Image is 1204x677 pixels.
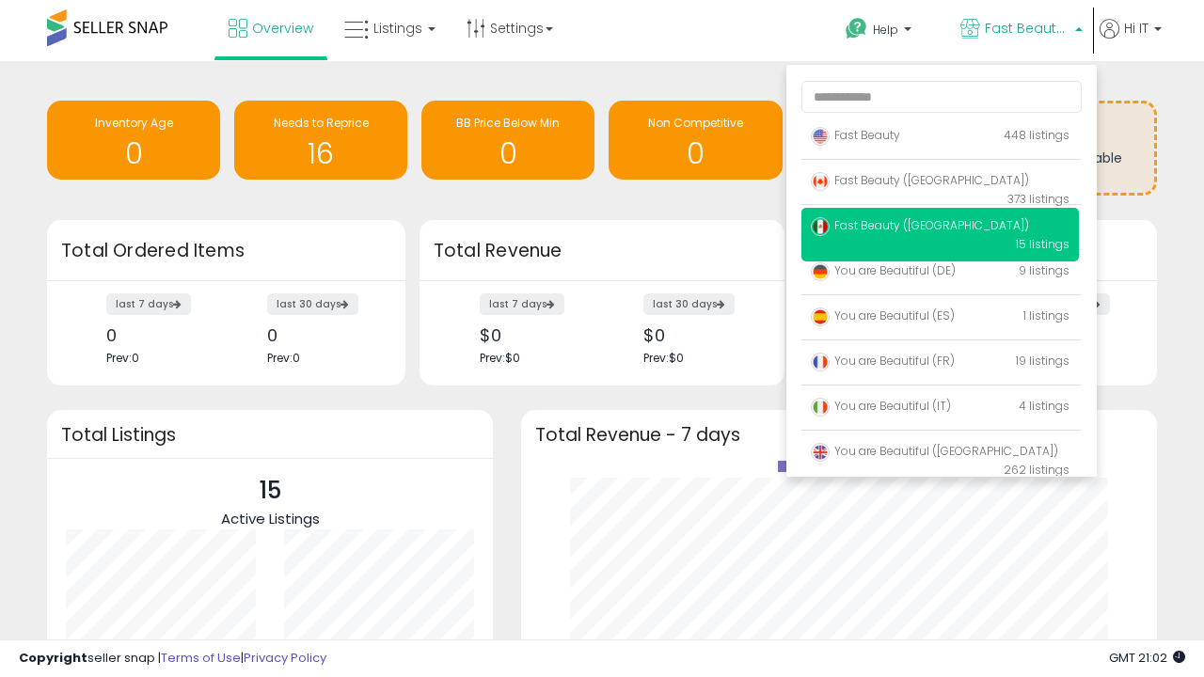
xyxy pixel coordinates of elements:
h3: Total Listings [61,428,479,442]
a: Terms of Use [161,649,241,667]
span: BB Price Below Min [456,115,560,131]
div: 0 [106,325,212,345]
span: Listings [373,19,422,38]
span: Help [873,22,898,38]
span: Fast Beauty [811,127,900,143]
img: germany.png [811,262,830,281]
a: Non Competitive 0 [609,101,782,180]
div: $0 [643,325,752,345]
strong: Copyright [19,649,87,667]
label: last 7 days [480,293,564,315]
span: 19 listings [1016,353,1069,369]
span: Prev: $0 [480,350,520,366]
span: Prev: 0 [267,350,300,366]
span: You are Beautiful (FR) [811,353,955,369]
span: 2025-08-16 21:02 GMT [1109,649,1185,667]
img: italy.png [811,398,830,417]
span: Non Competitive [648,115,743,131]
h3: Total Ordered Items [61,238,391,264]
a: Needs to Reprice 16 [234,101,407,180]
span: 448 listings [1004,127,1069,143]
div: $0 [480,325,588,345]
img: mexico.png [811,217,830,236]
span: You are Beautiful (DE) [811,262,956,278]
h3: Total Revenue - 7 days [535,428,1143,442]
h1: 0 [431,138,585,169]
a: Hi IT [1100,19,1162,61]
span: You are Beautiful ([GEOGRAPHIC_DATA]) [811,443,1058,459]
span: Overview [252,19,313,38]
img: spain.png [811,307,830,326]
span: You are Beautiful (IT) [811,398,951,414]
img: usa.png [811,127,830,146]
i: Get Help [845,17,868,40]
a: BB Price Below Min 0 [421,101,594,180]
span: 15 listings [1016,236,1069,252]
span: Fast Beauty ([GEOGRAPHIC_DATA]) [811,217,1029,233]
h3: Total Revenue [434,238,770,264]
h1: 0 [618,138,772,169]
span: Hi IT [1124,19,1149,38]
span: Fast Beauty ([GEOGRAPHIC_DATA]) [811,172,1029,188]
h1: 16 [244,138,398,169]
label: last 30 days [267,293,358,315]
span: You are Beautiful (ES) [811,307,955,323]
span: Active Listings [221,509,320,528]
a: Inventory Age 0 [47,101,220,180]
div: 0 [267,325,372,345]
span: Needs to Reprice [274,115,369,131]
span: Fast Beauty ([GEOGRAPHIC_DATA]) [985,19,1069,38]
label: last 7 days [106,293,191,315]
img: canada.png [811,172,830,191]
span: Prev: $0 [643,350,684,366]
div: seller snap | | [19,650,326,668]
span: 262 listings [1004,462,1069,478]
a: Privacy Policy [244,649,326,667]
span: 4 listings [1019,398,1069,414]
a: Help [831,3,943,61]
h1: 0 [56,138,211,169]
label: last 30 days [643,293,735,315]
span: Prev: 0 [106,350,139,366]
p: 15 [221,473,320,509]
span: Inventory Age [95,115,173,131]
img: uk.png [811,443,830,462]
img: france.png [811,353,830,371]
span: 373 listings [1007,191,1069,207]
span: 1 listings [1023,307,1069,323]
span: 9 listings [1019,262,1069,278]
